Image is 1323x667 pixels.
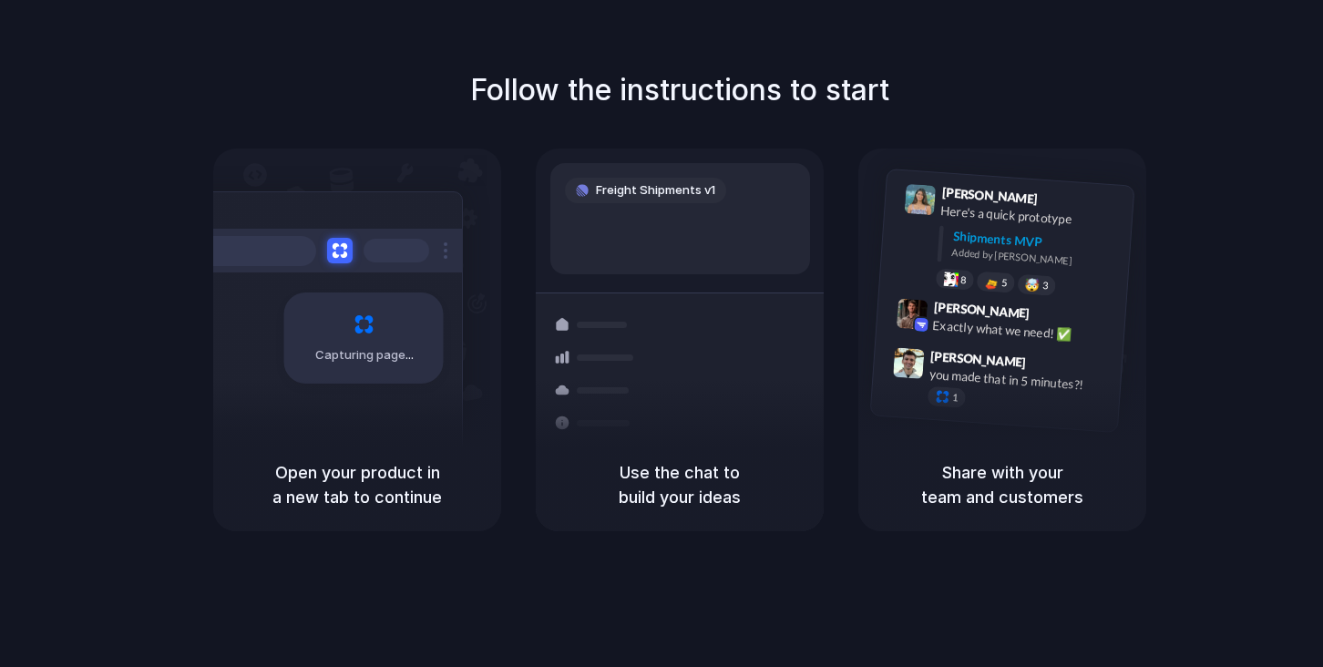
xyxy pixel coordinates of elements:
[235,460,479,509] h5: Open your product in a new tab to continue
[470,68,889,112] h1: Follow the instructions to start
[1042,281,1049,291] span: 3
[1043,191,1081,213] span: 9:41 AM
[941,182,1038,209] span: [PERSON_NAME]
[932,316,1114,347] div: Exactly what we need! ✅
[880,460,1124,509] h5: Share with your team and customers
[596,181,715,200] span: Freight Shipments v1
[951,245,1119,272] div: Added by [PERSON_NAME]
[933,297,1030,323] span: [PERSON_NAME]
[315,346,416,364] span: Capturing page
[960,275,967,285] span: 8
[952,227,1121,257] div: Shipments MVP
[558,460,802,509] h5: Use the chat to build your ideas
[1031,355,1069,377] span: 9:47 AM
[930,346,1027,373] span: [PERSON_NAME]
[940,201,1123,232] div: Here's a quick prototype
[952,393,959,403] span: 1
[1035,306,1072,328] span: 9:42 AM
[1001,278,1008,288] span: 5
[928,365,1111,396] div: you made that in 5 minutes?!
[1025,279,1041,292] div: 🤯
